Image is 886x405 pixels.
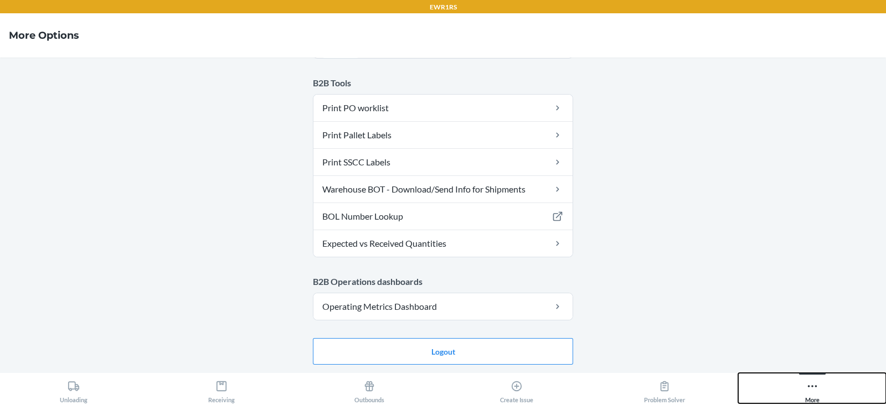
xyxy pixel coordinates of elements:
[738,373,886,403] button: More
[354,376,384,403] div: Outbounds
[60,376,87,403] div: Unloading
[313,149,573,175] a: Print SSCC Labels
[313,230,573,257] a: Expected vs Received Quantities
[443,373,591,403] button: Create Issue
[313,275,573,288] p: B2B Operations dashboards
[313,76,573,90] p: B2B Tools
[430,2,457,12] p: EWR1RS
[313,293,573,320] a: Operating Metrics Dashboard
[148,373,296,403] button: Receiving
[313,176,573,202] a: Warehouse BOT - Download/Send Info for Shipments
[313,95,573,121] a: Print PO worklist
[9,28,79,43] h4: More Options
[313,122,573,148] a: Print Pallet Labels
[500,376,533,403] div: Create Issue
[313,203,573,230] a: BOL Number Lookup
[295,373,443,403] button: Outbounds
[805,376,820,403] div: More
[313,338,573,365] button: Logout
[591,373,739,403] button: Problem Solver
[208,376,235,403] div: Receiving
[644,376,685,403] div: Problem Solver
